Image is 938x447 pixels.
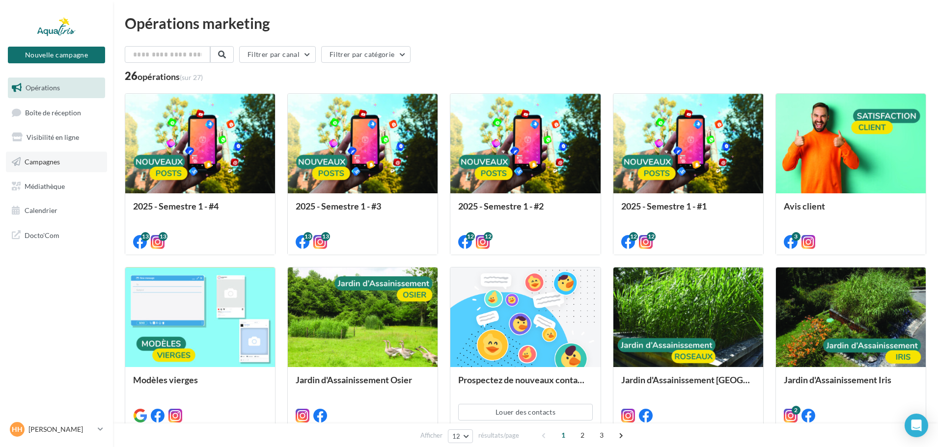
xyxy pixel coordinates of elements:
div: 13 [141,232,150,241]
a: Calendrier [6,200,107,221]
div: 13 [321,232,330,241]
div: Jardin d'Assainissement Osier [296,375,430,394]
div: Open Intercom Messenger [905,414,928,437]
div: 2025 - Semestre 1 - #1 [621,201,755,221]
button: Nouvelle campagne [8,47,105,63]
div: Avis client [784,201,918,221]
span: 2 [575,427,590,443]
span: Boîte de réception [25,108,81,116]
a: Opérations [6,78,107,98]
a: Campagnes [6,152,107,172]
a: HH [PERSON_NAME] [8,420,105,439]
div: 12 [647,232,656,241]
div: 2025 - Semestre 1 - #3 [296,201,430,221]
span: Afficher [420,431,442,440]
div: 13 [303,232,312,241]
div: Jardin d'Assainissement Iris [784,375,918,394]
a: Docto'Com [6,225,107,245]
span: Visibilité en ligne [27,133,79,141]
span: 3 [594,427,609,443]
span: HH [12,424,23,434]
div: Prospectez de nouveaux contacts [458,375,592,394]
div: 12 [484,232,493,241]
div: 13 [159,232,167,241]
span: (sur 27) [180,73,203,81]
span: Opérations [26,83,60,92]
button: Filtrer par canal [239,46,316,63]
span: Docto'Com [25,229,59,241]
div: 12 [466,232,475,241]
div: opérations [138,72,203,81]
div: 2025 - Semestre 1 - #2 [458,201,592,221]
div: 26 [125,71,203,81]
span: 1 [555,427,571,443]
div: Modèles vierges [133,375,267,394]
div: 2025 - Semestre 1 - #4 [133,201,267,221]
p: [PERSON_NAME] [28,424,94,434]
button: 12 [448,429,473,443]
button: Louer des contacts [458,404,592,421]
div: 2 [792,406,800,415]
div: 12 [629,232,638,241]
a: Médiathèque [6,176,107,197]
span: Calendrier [25,206,57,214]
button: Filtrer par catégorie [321,46,411,63]
span: résultats/page [478,431,519,440]
div: Jardin d'Assainissement [GEOGRAPHIC_DATA] [621,375,755,394]
span: Médiathèque [25,182,65,190]
a: Boîte de réception [6,102,107,123]
div: 3 [792,232,800,241]
a: Visibilité en ligne [6,127,107,148]
span: 12 [452,432,461,440]
span: Campagnes [25,158,60,166]
div: Opérations marketing [125,16,926,30]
